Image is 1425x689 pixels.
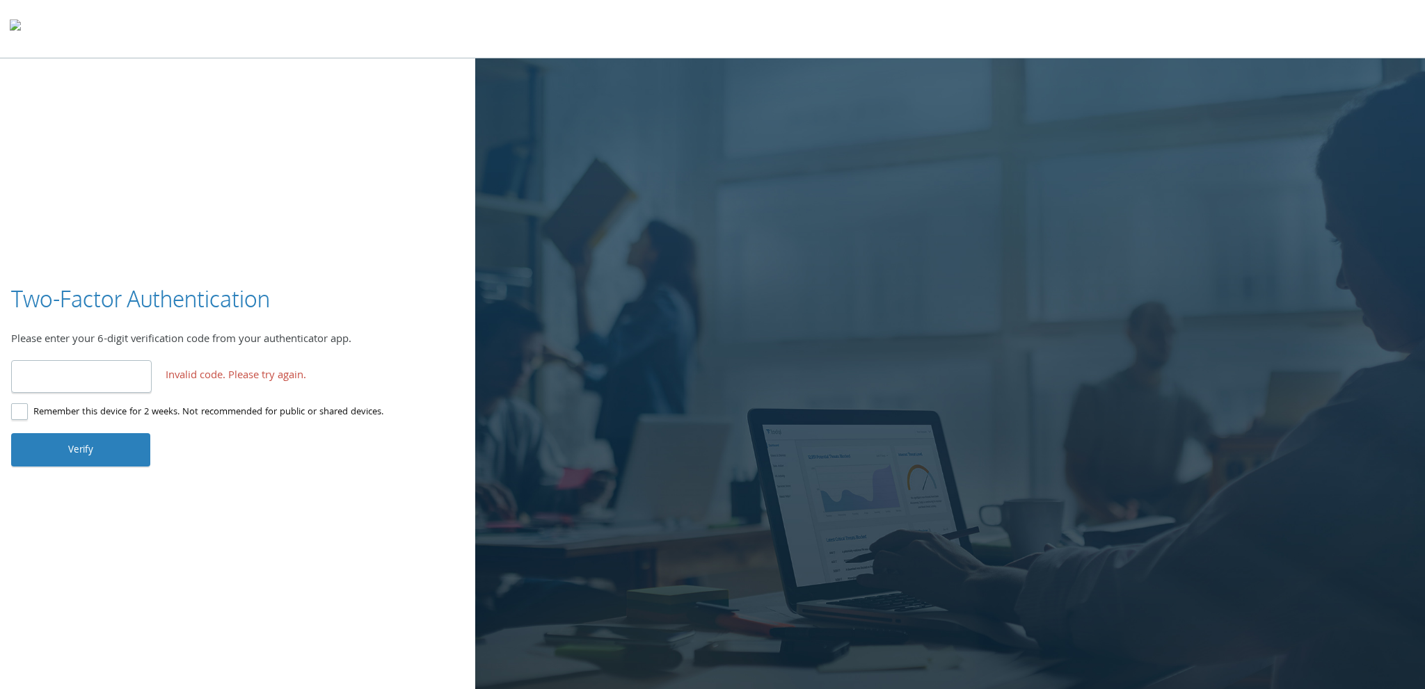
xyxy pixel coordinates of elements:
div: Please enter your 6-digit verification code from your authenticator app. [11,332,464,350]
label: Remember this device for 2 weeks. Not recommended for public or shared devices. [11,404,383,421]
img: todyl-logo-dark.svg [10,15,21,42]
span: Invalid code. Please try again. [166,368,306,386]
button: Verify [11,433,150,467]
h3: Two-Factor Authentication [11,284,270,315]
